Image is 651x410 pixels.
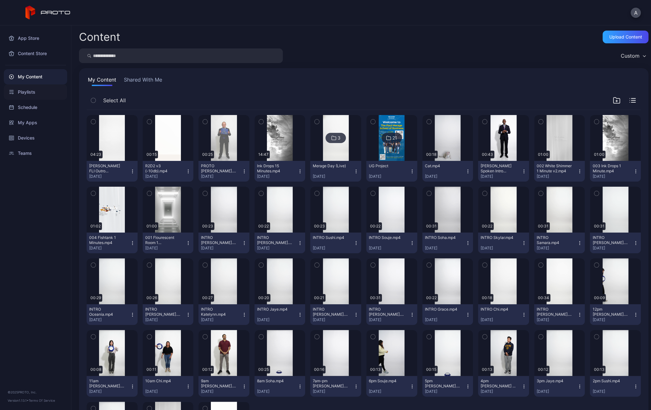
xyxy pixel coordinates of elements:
div: Upload Content [609,34,642,40]
span: Version 1.13.1 • [8,399,29,402]
div: [DATE] [369,246,410,251]
div: INTRO Rachel.mp4 [592,235,627,245]
a: Content Store [4,46,67,61]
div: [DATE] [369,174,410,179]
div: UG Project [369,163,404,169]
div: [DATE] [537,389,577,394]
a: Devices [4,130,67,146]
button: INTRO Souje.mp4[DATE] [366,233,417,253]
div: [DATE] [592,246,633,251]
div: INTRO Zach.mp4 [201,235,236,245]
button: Ink Drops 15 Minutes.mp4[DATE] [254,161,305,182]
div: [DATE] [145,174,186,179]
div: R2D2 v3 (-10db).mp4 [145,163,180,174]
div: [DATE] [201,389,242,394]
div: [DATE] [537,174,577,179]
button: Upload Content [603,31,648,43]
button: INTRO [PERSON_NAME].mp4[DATE] [590,233,641,253]
div: [DATE] [369,389,410,394]
div: [DATE] [537,317,577,322]
div: INTRO Sushi.mp4 [313,235,348,240]
button: Cat.mp4[DATE] [422,161,473,182]
div: [DATE] [537,246,577,251]
a: App Store [4,31,67,46]
div: INTRO Ishan.mp4 [313,307,348,317]
div: Custom [621,53,640,59]
div: [DATE] [257,174,298,179]
button: INTRO Samara.mp4[DATE] [534,233,585,253]
a: Playlists [4,84,67,100]
button: R2D2 v3 (-10db).mp4[DATE] [143,161,194,182]
button: Shared With Me [123,76,163,86]
a: My Apps [4,115,67,130]
div: [DATE] [145,389,186,394]
button: INTRO Jaye.mp4[DATE] [254,304,305,325]
button: 10am Chi.mp4[DATE] [143,376,194,397]
div: [DATE] [592,389,633,394]
div: 8am Soha.mp4 [257,378,292,384]
button: INTRO Oceania.mp4[DATE] [87,304,138,325]
a: Teams [4,146,67,161]
button: My Content [87,76,118,86]
div: Merage Day (Live) [313,163,348,169]
button: 002 White Shimmer 1 Minute v2.mp4[DATE] [534,161,585,182]
div: Dean Williamson Spoken Intro 29.97.mp4 [481,163,516,174]
div: [DATE] [481,246,521,251]
div: [DATE] [313,317,354,322]
button: 001 Flourescent Room 1 Minute.mp4[DATE] [143,233,194,253]
button: INTRO [PERSON_NAME].mp4[DATE] [198,233,249,253]
div: [DATE] [89,174,130,179]
div: 3pm Jaye.mp4 [537,378,572,384]
div: INTRO Jaye.mp4 [257,307,292,312]
button: INTRO Chi.mp4[DATE] [478,304,529,325]
div: My Content [4,69,67,84]
div: Content [79,32,120,42]
div: INTRO Samara.mp4 [537,235,572,245]
button: Merage Day (Live)[DATE] [310,161,361,182]
button: INTRO [PERSON_NAME].mp4[DATE] [534,304,585,325]
div: 6pm Souje.mp4 [369,378,404,384]
div: INTRO Soha.mp4 [425,235,460,240]
button: INTRO Soha.mp4[DATE] [422,233,473,253]
div: [DATE] [481,174,521,179]
div: INTRO Chi.mp4 [481,307,516,312]
div: INTRO Ameya.mp4 [537,307,572,317]
div: 4pm Wayne & Jaye v2.mp4 [481,378,516,389]
button: INTRO [PERSON_NAME].mp4[DATE] [143,304,194,325]
div: 001 Flourescent Room 1 Minute.mp4 [145,235,180,245]
button: INTRO Sushi.mp4[DATE] [310,233,361,253]
div: INTRO Souje.mp4 [369,235,404,240]
div: INTRO Skylar.mp4 [481,235,516,240]
span: Select All [103,97,126,104]
div: 7am-pm Dean Williamson.mp4 [313,378,348,389]
div: INTRO Kimberly.mp4 [145,307,180,317]
div: [DATE] [145,246,186,251]
div: [DATE] [425,246,466,251]
div: [DATE] [592,174,633,179]
div: 003 Ink Drops 1 Minute.mp4 [592,163,627,174]
div: 2pm Sushi.mp4 [592,378,627,384]
a: Schedule [4,100,67,115]
button: INTRO [PERSON_NAME].mp4[DATE] [310,304,361,325]
div: INTRO Wayne.mp4 [257,235,292,245]
div: [DATE] [481,317,521,322]
button: 003 Ink Drops 1 Minute.mp4[DATE] [590,161,641,182]
button: Custom [618,48,648,63]
div: [DATE] [201,317,242,322]
div: [DATE] [89,317,130,322]
div: Ink Drops 15 Minutes.mp4 [257,163,292,174]
button: A [631,8,641,18]
div: 3 [338,135,340,141]
div: [DATE] [592,317,633,322]
div: [DATE] [313,174,354,179]
div: 11am Kimberly.mp4 [89,378,124,389]
button: 5pm [PERSON_NAME].mp4[DATE] [422,376,473,397]
div: 21 [392,135,397,141]
button: 6pm Souje.mp4[DATE] [366,376,417,397]
button: 004 Fishtank 1 Minutes.mp4[DATE] [87,233,138,253]
button: [PERSON_NAME] FLI Outro Proto.mp4[DATE] [87,161,138,182]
